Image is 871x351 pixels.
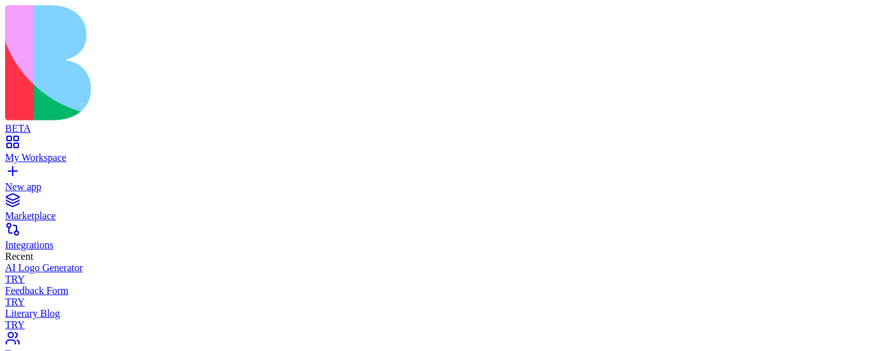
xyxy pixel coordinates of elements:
div: TRY [5,297,866,308]
img: logo [5,5,515,120]
div: BETA [5,123,866,134]
div: Integrations [5,239,866,251]
div: AI Logo Generator [5,262,866,274]
a: Feedback FormTRY [5,285,866,308]
a: New app [5,170,866,193]
a: Literary BlogTRY [5,308,866,331]
div: Literary Blog [5,308,866,319]
a: Marketplace [5,199,866,222]
div: New app [5,181,866,193]
div: TRY [5,319,866,331]
div: TRY [5,274,866,285]
a: Integrations [5,228,866,251]
div: Feedback Form [5,285,866,297]
a: BETA [5,112,866,134]
div: Marketplace [5,210,866,222]
a: AI Logo GeneratorTRY [5,262,866,285]
span: Recent [5,251,33,262]
div: My Workspace [5,152,866,163]
a: My Workspace [5,141,866,163]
